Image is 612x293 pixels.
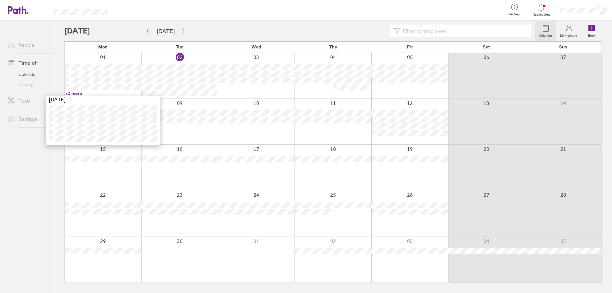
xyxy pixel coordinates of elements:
[531,3,552,17] a: Notifications
[251,44,261,49] span: Wed
[3,56,54,69] a: Time off
[400,25,528,37] input: Filter by employee
[65,91,141,96] a: +2 more
[152,26,180,36] button: [DATE]
[483,44,490,49] span: Sat
[176,44,183,49] span: Tue
[46,96,160,103] div: [DATE]
[556,21,581,41] a: My holidays
[556,32,581,38] label: My holidays
[3,79,54,90] a: History
[3,39,54,51] a: People
[3,69,54,79] a: Calendar
[98,44,108,49] span: Mon
[3,113,54,125] a: Settings
[3,95,54,107] a: Tools
[531,13,552,17] span: Notifications
[535,21,556,41] a: Calendar
[559,44,567,49] span: Sun
[535,32,556,38] label: Calendar
[329,44,337,49] span: Thu
[504,12,525,16] span: Get help
[407,44,413,49] span: Fri
[584,32,599,38] label: Book
[581,21,602,41] a: Book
